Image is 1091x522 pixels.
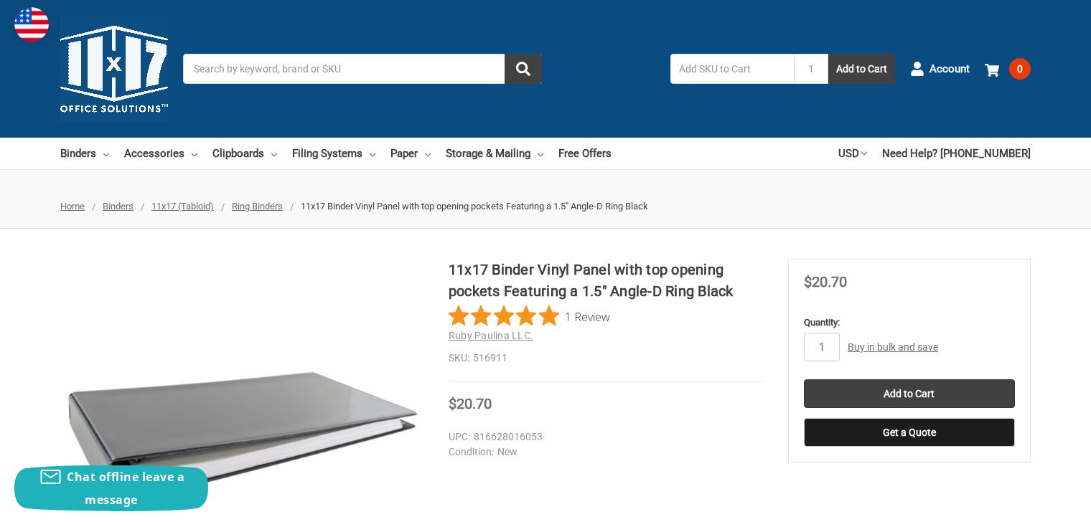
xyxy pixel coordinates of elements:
a: Accessories [124,138,197,169]
input: Search by keyword, brand or SKU [183,54,542,84]
span: $20.70 [804,273,847,290]
span: 0 [1009,58,1031,80]
dd: 516911 [449,351,764,366]
span: 1 Review [565,305,610,327]
a: Home [60,201,85,212]
input: Add to Cart [804,379,1015,408]
a: Clipboards [212,138,277,169]
img: 11x17 Binder Vinyl Panel with top opening pockets Featuring a 1.5" Angle-D Ring Black [63,366,422,510]
span: 11x17 Binder Vinyl Panel with top opening pockets Featuring a 1.5" Angle-D Ring Black [301,201,648,212]
a: Buy in bulk and save [848,341,938,353]
button: Chat offline leave a message [14,465,208,511]
a: Filing Systems [292,138,375,169]
button: Get a Quote [804,418,1015,447]
dt: UPC: [449,430,470,445]
dt: Condition: [449,445,494,460]
dd: 816628016053 [449,430,758,445]
h1: 11x17 Binder Vinyl Panel with top opening pockets Featuring a 1.5" Angle-D Ring Black [449,259,764,302]
label: Quantity: [804,315,1015,330]
input: Add SKU to Cart [670,54,794,84]
iframe: Google Customer Reviews [973,483,1091,522]
span: Account [930,61,970,77]
span: $20.70 [449,395,492,412]
a: Storage & Mailing [446,138,543,169]
a: Need Help? [PHONE_NUMBER] [882,138,1031,169]
img: 11x17.com [60,15,168,123]
a: Ruby Paulina LLC. [449,330,533,341]
a: Free Offers [558,138,612,169]
img: duty and tax information for United States [14,7,49,42]
a: USD [838,138,867,169]
a: Paper [390,138,431,169]
a: 11x17 (Tabloid) [151,201,214,212]
button: Add to Cart [828,54,895,84]
dd: New [449,445,758,460]
button: Rated 5 out of 5 stars from 1 reviews. Jump to reviews. [449,305,610,327]
a: Binders [60,138,109,169]
span: Chat offline leave a message [67,469,184,508]
a: Account [910,50,970,87]
a: Binders [103,201,134,212]
a: 0 [985,50,1031,87]
dt: SKU: [449,351,469,366]
a: Ring Binders [232,201,283,212]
